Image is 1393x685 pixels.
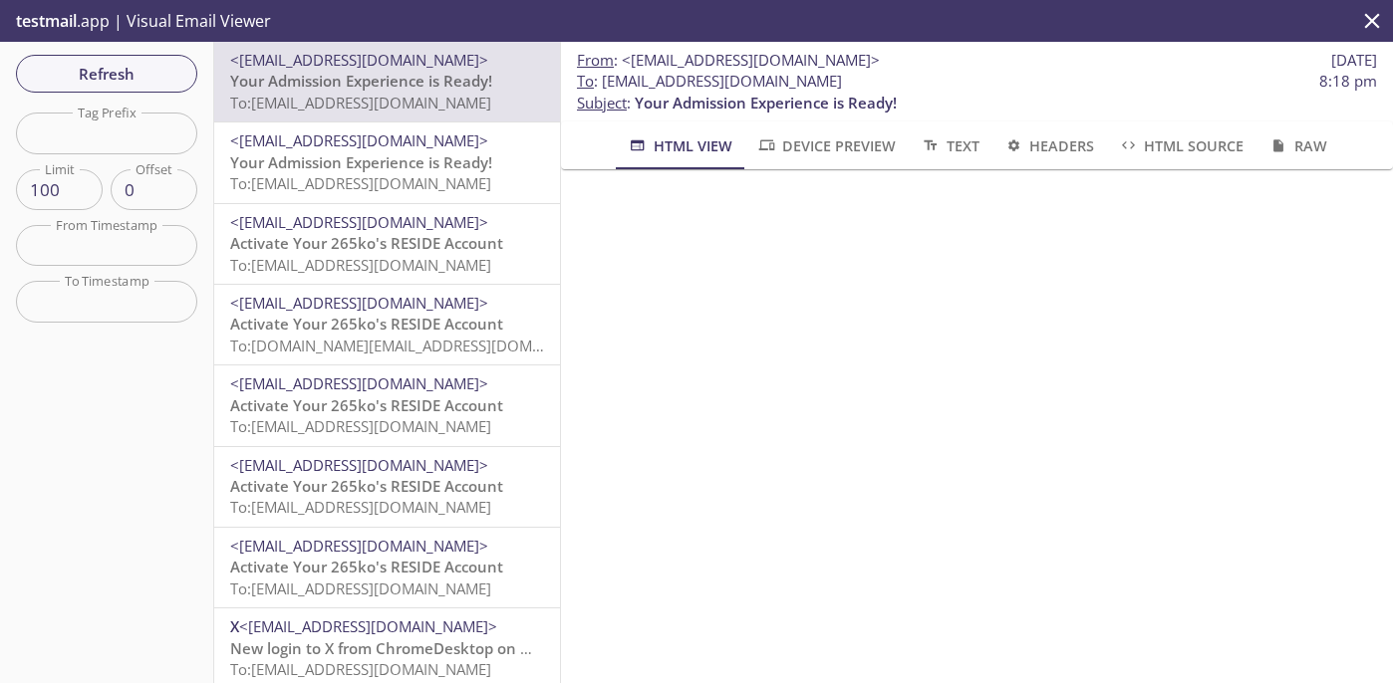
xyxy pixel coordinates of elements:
span: To: [EMAIL_ADDRESS][DOMAIN_NAME] [230,255,491,275]
span: To [577,71,594,91]
span: testmail [16,10,77,32]
span: <[EMAIL_ADDRESS][DOMAIN_NAME]> [230,536,488,556]
div: <[EMAIL_ADDRESS][DOMAIN_NAME]>Your Admission Experience is Ready!To:[EMAIL_ADDRESS][DOMAIN_NAME] [214,122,560,202]
span: Subject [577,93,627,113]
span: [DATE] [1331,50,1377,71]
span: To: [EMAIL_ADDRESS][DOMAIN_NAME] [230,173,491,193]
p: : [577,71,1377,114]
span: To: [EMAIL_ADDRESS][DOMAIN_NAME] [230,659,491,679]
div: <[EMAIL_ADDRESS][DOMAIN_NAME]>Activate Your 265ko's RESIDE AccountTo:[EMAIL_ADDRESS][DOMAIN_NAME] [214,204,560,284]
span: Activate Your 265ko's RESIDE Account [230,557,503,576]
span: <[EMAIL_ADDRESS][DOMAIN_NAME]> [230,130,488,150]
span: Headers [1003,133,1094,158]
span: Raw [1267,133,1326,158]
span: Text [920,133,978,158]
span: HTML View [627,133,731,158]
span: To: [EMAIL_ADDRESS][DOMAIN_NAME] [230,578,491,598]
div: <[EMAIL_ADDRESS][DOMAIN_NAME]>Your Admission Experience is Ready!To:[EMAIL_ADDRESS][DOMAIN_NAME] [214,42,560,121]
span: To: [EMAIL_ADDRESS][DOMAIN_NAME] [230,497,491,517]
span: <[EMAIL_ADDRESS][DOMAIN_NAME]> [230,455,488,475]
div: <[EMAIL_ADDRESS][DOMAIN_NAME]>Activate Your 265ko's RESIDE AccountTo:[EMAIL_ADDRESS][DOMAIN_NAME] [214,365,560,445]
span: Refresh [32,61,181,87]
span: <[EMAIL_ADDRESS][DOMAIN_NAME]> [230,50,488,70]
span: Your Admission Experience is Ready! [635,93,897,113]
span: 8:18 pm [1319,71,1377,92]
span: Your Admission Experience is Ready! [230,152,492,172]
span: New login to X from ChromeDesktop on Mac [230,638,550,658]
span: : [EMAIL_ADDRESS][DOMAIN_NAME] [577,71,842,92]
span: X [230,616,239,636]
div: <[EMAIL_ADDRESS][DOMAIN_NAME]>Activate Your 265ko's RESIDE AccountTo:[EMAIL_ADDRESS][DOMAIN_NAME] [214,528,560,607]
span: Device Preview [756,133,896,158]
span: <[EMAIL_ADDRESS][DOMAIN_NAME]> [239,616,497,636]
span: To: [EMAIL_ADDRESS][DOMAIN_NAME] [230,416,491,436]
span: <[EMAIL_ADDRESS][DOMAIN_NAME]> [230,212,488,232]
span: From [577,50,614,70]
span: <[EMAIL_ADDRESS][DOMAIN_NAME]> [230,373,488,393]
span: <[EMAIL_ADDRESS][DOMAIN_NAME]> [622,50,880,70]
span: Activate Your 265ko's RESIDE Account [230,314,503,334]
div: <[EMAIL_ADDRESS][DOMAIN_NAME]>Activate Your 265ko's RESIDE AccountTo:[EMAIL_ADDRESS][DOMAIN_NAME] [214,447,560,527]
span: Your Admission Experience is Ready! [230,71,492,91]
span: : [577,50,880,71]
div: <[EMAIL_ADDRESS][DOMAIN_NAME]>Activate Your 265ko's RESIDE AccountTo:[DOMAIN_NAME][EMAIL_ADDRESS]... [214,285,560,364]
span: Activate Your 265ko's RESIDE Account [230,233,503,253]
span: To: [EMAIL_ADDRESS][DOMAIN_NAME] [230,93,491,113]
span: <[EMAIL_ADDRESS][DOMAIN_NAME]> [230,293,488,313]
span: Activate Your 265ko's RESIDE Account [230,395,503,415]
span: To: [DOMAIN_NAME][EMAIL_ADDRESS][DOMAIN_NAME] [230,336,609,355]
span: Activate Your 265ko's RESIDE Account [230,476,503,496]
span: HTML Source [1118,133,1244,158]
button: Refresh [16,55,197,93]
